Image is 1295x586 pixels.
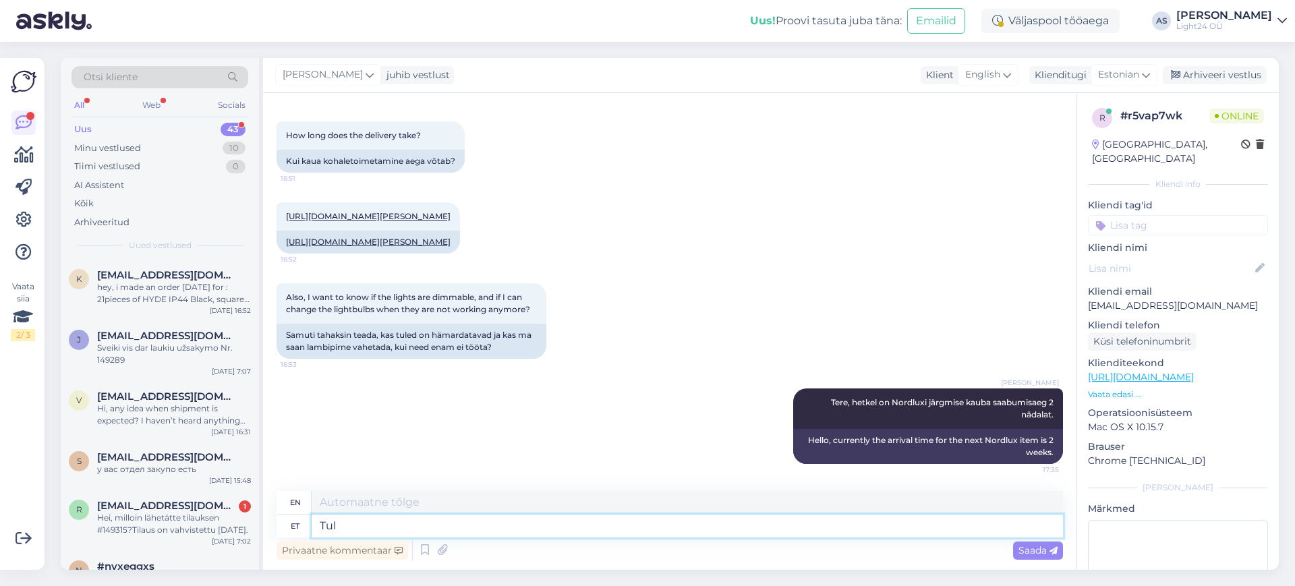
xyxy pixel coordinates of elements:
[286,211,451,221] a: [URL][DOMAIN_NAME][PERSON_NAME]
[97,463,251,475] div: у вас отдел закупо есть
[76,274,82,284] span: k
[74,160,140,173] div: Tiimi vestlused
[97,342,251,366] div: Sveiki vis dar laukiu užsakymo Nr. 149289
[1176,10,1272,21] div: [PERSON_NAME]
[77,456,82,466] span: s
[1088,454,1268,468] p: Chrome [TECHNICAL_ID]
[1088,371,1194,383] a: [URL][DOMAIN_NAME]
[286,237,451,247] a: [URL][DOMAIN_NAME][PERSON_NAME]
[226,160,246,173] div: 0
[291,515,299,537] div: et
[129,239,192,252] span: Uued vestlused
[74,179,124,192] div: AI Assistent
[97,500,237,512] span: ritvaleinonen@hotmail.com
[97,403,251,427] div: Hi, any idea when shipment is expected? I haven’t heard anything yet. Commande n°149638] ([DATE])...
[1088,285,1268,299] p: Kliendi email
[1029,68,1087,82] div: Klienditugi
[1088,332,1197,351] div: Küsi telefoninumbrit
[11,69,36,94] img: Askly Logo
[140,96,163,114] div: Web
[1088,178,1268,190] div: Kliendi info
[283,67,363,82] span: [PERSON_NAME]
[1088,481,1268,494] div: [PERSON_NAME]
[281,359,331,370] span: 16:53
[281,173,331,183] span: 16:51
[277,324,546,359] div: Samuti tahaksin teada, kas tuled on hämardatavad ja kas ma saan lambipirne vahetada, kui need ena...
[1088,356,1268,370] p: Klienditeekond
[1098,67,1139,82] span: Estonian
[71,96,87,114] div: All
[981,9,1120,33] div: Väljaspool tööaega
[1089,261,1253,276] input: Lisa nimi
[831,397,1056,419] span: Tere, hetkel on Nordluxi järgmise kauba saabumisaeg 2 nädalat.
[97,281,251,305] div: hey, i made an order [DATE] for : 21pieces of HYDE IP44 Black, square lamps We opened the package...
[76,395,82,405] span: v
[97,269,237,281] span: kuninkaantie752@gmail.com
[221,123,246,136] div: 43
[1018,544,1058,556] span: Saada
[1008,465,1059,475] span: 17:35
[1099,113,1105,123] span: r
[750,14,776,27] b: Uus!
[77,334,81,345] span: j
[750,13,902,29] div: Proovi tasuta juba täna:
[211,427,251,437] div: [DATE] 16:31
[76,504,82,515] span: r
[74,197,94,210] div: Kõik
[74,216,129,229] div: Arhiveeritud
[1120,108,1209,124] div: # r5vap7wk
[11,329,35,341] div: 2 / 3
[907,8,965,34] button: Emailid
[921,68,954,82] div: Klient
[1088,241,1268,255] p: Kliendi nimi
[1088,198,1268,212] p: Kliendi tag'id
[239,500,251,512] div: 1
[1176,10,1287,32] a: [PERSON_NAME]Light24 OÜ
[277,541,408,560] div: Privaatne kommentaar
[277,150,465,173] div: Kui kaua kohaletoimetamine aega võtab?
[1152,11,1171,30] div: AS
[1163,66,1267,84] div: Arhiveeri vestlus
[1088,388,1268,401] p: Vaata edasi ...
[1088,406,1268,420] p: Operatsioonisüsteem
[97,451,237,463] span: shahzoda@ovivoelektrik.com.tr
[1092,138,1241,166] div: [GEOGRAPHIC_DATA], [GEOGRAPHIC_DATA]
[1088,420,1268,434] p: Mac OS X 10.15.7
[1088,215,1268,235] input: Lisa tag
[97,390,237,403] span: vanheiningenruud@gmail.com
[281,254,331,264] span: 16:52
[290,491,301,514] div: en
[1209,109,1264,123] span: Online
[97,330,237,342] span: justmisius@gmail.com
[74,123,92,136] div: Uus
[1088,502,1268,516] p: Märkmed
[312,515,1063,537] textarea: Tu
[1176,21,1272,32] div: Light24 OÜ
[1001,378,1059,388] span: [PERSON_NAME]
[215,96,248,114] div: Socials
[84,70,138,84] span: Otsi kliente
[793,429,1063,464] div: Hello, currently the arrival time for the next Nordlux item is 2 weeks.
[286,292,530,314] span: Also, I want to know if the lights are dimmable, and if I can change the lightbulbs when they are...
[965,67,1000,82] span: English
[223,142,246,155] div: 10
[97,560,154,573] span: #nyxeggxs
[1088,299,1268,313] p: [EMAIL_ADDRESS][DOMAIN_NAME]
[74,142,141,155] div: Minu vestlused
[210,305,251,316] div: [DATE] 16:52
[1088,318,1268,332] p: Kliendi telefon
[209,475,251,486] div: [DATE] 15:48
[97,512,251,536] div: Hei, milloin lähetätte tilauksen #149315?Tilaus on vahvistettu [DATE].
[11,281,35,341] div: Vaata siia
[286,130,421,140] span: How long does the delivery take?
[212,536,251,546] div: [DATE] 7:02
[212,366,251,376] div: [DATE] 7:07
[381,68,450,82] div: juhib vestlust
[1088,440,1268,454] p: Brauser
[76,565,82,575] span: n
